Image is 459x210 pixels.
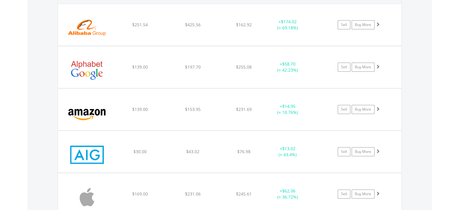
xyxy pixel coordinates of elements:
[338,189,350,199] a: Sell
[281,19,297,24] span: $174.02
[282,103,295,109] span: $14.95
[352,20,375,29] a: Buy More
[338,20,350,29] a: Sell
[352,105,375,114] a: Buy More
[237,149,250,154] span: $76.98
[265,188,311,200] div: + (+ 36.72%)
[133,149,146,154] span: $30.00
[352,189,375,199] a: Buy More
[236,22,252,27] span: $162.92
[338,105,350,114] a: Sell
[352,147,375,156] a: Buy More
[61,96,113,129] img: EQU.US.AMZN.png
[236,106,252,112] span: $231.69
[352,63,375,72] a: Buy More
[132,106,148,112] span: $139.00
[61,54,113,86] img: EQU.US.GOOGL.png
[185,22,201,27] span: $425.56
[282,146,295,151] span: $13.02
[61,11,113,44] img: EQU.US.BABA.png
[265,103,311,115] div: + (+ 10.76%)
[185,191,201,197] span: $231.06
[132,64,148,70] span: $139.00
[236,191,252,197] span: $245.61
[186,149,199,154] span: $43.02
[132,22,148,27] span: $251.54
[338,147,350,156] a: Sell
[338,63,350,72] a: Sell
[265,19,311,31] div: + (+ 69.18%)
[265,61,311,73] div: + (+ 42.23%)
[185,106,201,112] span: $153.95
[185,64,201,70] span: $197.70
[282,188,295,194] span: $62.06
[282,61,295,67] span: $58.70
[236,64,252,70] span: $255.08
[61,138,113,171] img: EQU.US.AIG.png
[265,146,311,158] div: + (+ 43.4%)
[132,191,148,197] span: $169.00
